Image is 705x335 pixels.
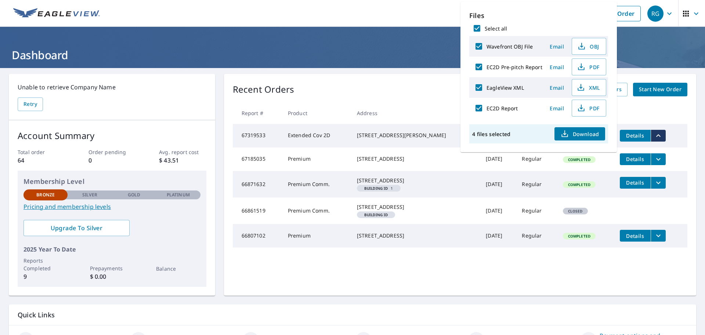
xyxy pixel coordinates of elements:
span: Details [624,132,646,139]
div: [STREET_ADDRESS] [357,155,474,163]
td: 67319533 [233,124,282,147]
p: 64 [18,156,65,165]
p: Silver [82,192,98,198]
button: PDF [572,58,606,75]
button: Email [545,41,569,52]
span: Email [548,43,566,50]
td: [DATE] [480,171,516,197]
button: Retry [18,97,43,111]
td: Extended Cov 2D [282,124,351,147]
button: Download [554,127,605,140]
span: OBJ [576,42,600,51]
span: Email [548,84,566,91]
span: Completed [564,234,595,239]
button: PDF [572,100,606,117]
span: Details [624,156,646,163]
a: Order [611,6,641,21]
td: Premium [282,224,351,247]
span: PDF [576,104,600,113]
button: OBJ [572,38,606,55]
button: filesDropdownBtn-67319533 [651,130,666,142]
th: Address [351,102,480,124]
div: [STREET_ADDRESS] [357,232,474,239]
p: Gold [128,192,140,198]
p: Total order [18,148,65,156]
span: Details [624,232,646,239]
td: [DATE] [480,224,516,247]
button: detailsBtn-66807102 [620,230,651,242]
th: Report # [233,102,282,124]
button: detailsBtn-67185035 [620,153,651,165]
td: [DATE] [480,197,516,224]
label: EC2D Pre-pitch Report [487,64,542,71]
p: Unable to retrieve Company Name [18,83,206,92]
button: Email [545,61,569,73]
p: 9 [23,272,68,281]
span: Completed [564,157,595,162]
span: Completed [564,182,595,187]
span: Upgrade To Silver [29,224,124,232]
label: Wavefront OBJ File [487,43,533,50]
span: Download [560,129,599,138]
td: Regular [516,224,557,247]
button: XML [572,79,606,96]
a: Upgrade To Silver [23,220,130,236]
span: Retry [23,100,37,109]
img: EV Logo [13,8,100,19]
p: Platinum [167,192,190,198]
button: Email [545,82,569,93]
span: Closed [564,209,587,214]
button: detailsBtn-66871632 [620,177,651,189]
a: Start New Order [633,83,687,96]
label: EagleView XML [487,84,524,91]
td: 66807102 [233,224,282,247]
a: Pricing and membership levels [23,202,200,211]
span: Email [548,105,566,112]
p: Avg. report cost [159,148,206,156]
span: XML [576,83,600,92]
div: [STREET_ADDRESS] [357,203,474,211]
td: [DATE] [480,147,516,171]
label: Select all [485,25,507,32]
div: [STREET_ADDRESS] [357,177,474,184]
p: Membership Level [23,177,200,186]
span: PDF [576,63,600,71]
span: Start New Order [639,85,681,94]
button: filesDropdownBtn-66871632 [651,177,666,189]
span: 1 [360,186,398,190]
p: Prepayments [90,264,134,272]
p: 4 files selected [472,131,510,138]
td: Premium Comm. [282,171,351,197]
label: EC2D Report [487,105,518,112]
button: filesDropdownBtn-67185035 [651,153,666,165]
td: 66861519 [233,197,282,224]
div: [STREET_ADDRESS][PERSON_NAME] [357,132,474,139]
td: Regular [516,147,557,171]
td: 67185035 [233,147,282,171]
td: Regular [516,197,557,224]
button: filesDropdownBtn-66807102 [651,230,666,242]
p: Balance [156,265,200,272]
p: Account Summary [18,129,206,142]
p: Bronze [36,192,55,198]
button: Email [545,103,569,114]
th: Product [282,102,351,124]
span: Details [624,179,646,186]
p: $ 43.51 [159,156,206,165]
span: Email [548,64,566,71]
p: $ 0.00 [90,272,134,281]
em: Building ID [364,186,388,190]
p: Recent Orders [233,83,294,96]
p: Files [469,11,608,21]
td: Regular [516,171,557,197]
h1: Dashboard [9,47,696,63]
button: detailsBtn-67319533 [620,130,651,142]
em: Building ID [364,213,388,217]
td: 66871632 [233,171,282,197]
div: RG [647,6,664,22]
p: 0 [88,156,135,165]
p: Quick Links [18,310,687,320]
p: 2025 Year To Date [23,245,200,254]
p: Order pending [88,148,135,156]
td: Premium Comm. [282,197,351,224]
